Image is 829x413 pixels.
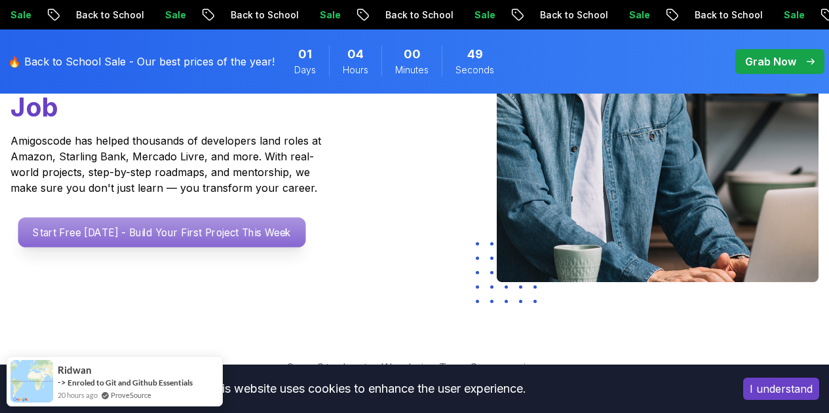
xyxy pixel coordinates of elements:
[371,9,460,22] p: Back to School
[10,374,723,403] div: This website uses cookies to enhance the user experience.
[305,9,347,22] p: Sale
[743,378,819,400] button: Accept cookies
[298,45,312,63] span: 1 Days
[10,359,819,375] p: Our Students Work in Top Companies
[343,63,368,77] span: Hours
[404,45,421,63] span: 0 Minutes
[769,9,811,22] p: Sale
[680,9,769,22] p: Back to School
[62,9,151,22] p: Back to School
[151,9,193,22] p: Sale
[58,377,66,387] span: ->
[10,360,53,403] img: provesource social proof notification image
[67,378,193,387] a: Enroled to Git and Github Essentials
[294,63,316,77] span: Days
[58,365,92,376] span: ridwan
[216,9,305,22] p: Back to School
[58,389,98,401] span: 20 hours ago
[745,54,796,69] p: Grab Now
[455,63,494,77] span: Seconds
[347,45,364,63] span: 4 Hours
[10,133,325,196] p: Amigoscode has helped thousands of developers land roles at Amazon, Starling Bank, Mercado Livre,...
[111,391,151,399] a: ProveSource
[526,9,615,22] p: Back to School
[460,9,502,22] p: Sale
[395,63,429,77] span: Minutes
[615,9,657,22] p: Sale
[467,45,483,63] span: 49 Seconds
[18,217,306,247] a: Start Free [DATE] - Build Your First Project This Week
[8,54,275,69] p: 🔥 Back to School Sale - Our best prices of the year!
[10,91,58,123] span: Job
